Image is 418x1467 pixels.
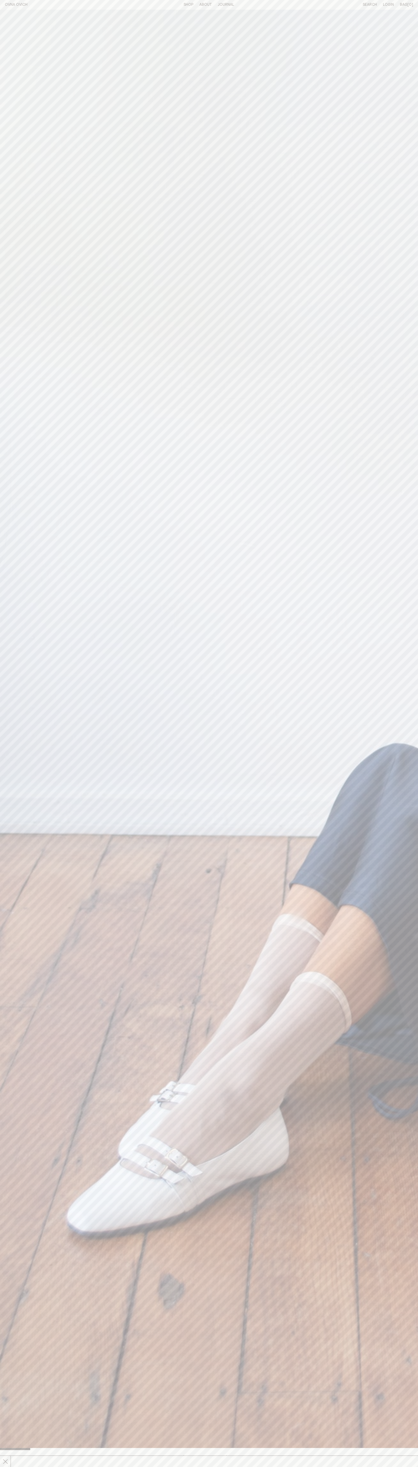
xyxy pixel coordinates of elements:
a: Login [383,3,394,7]
a: Home [5,3,27,7]
span: [0] [407,3,413,7]
a: Journal [218,3,234,7]
h2: Shall We Blouse [5,1455,103,1464]
a: Shop [184,3,193,7]
span: Bag [400,3,407,7]
summary: About [199,2,212,8]
span: $180.00 [225,1455,241,1459]
span: $360.00 [182,1455,199,1459]
a: Search [363,3,377,7]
